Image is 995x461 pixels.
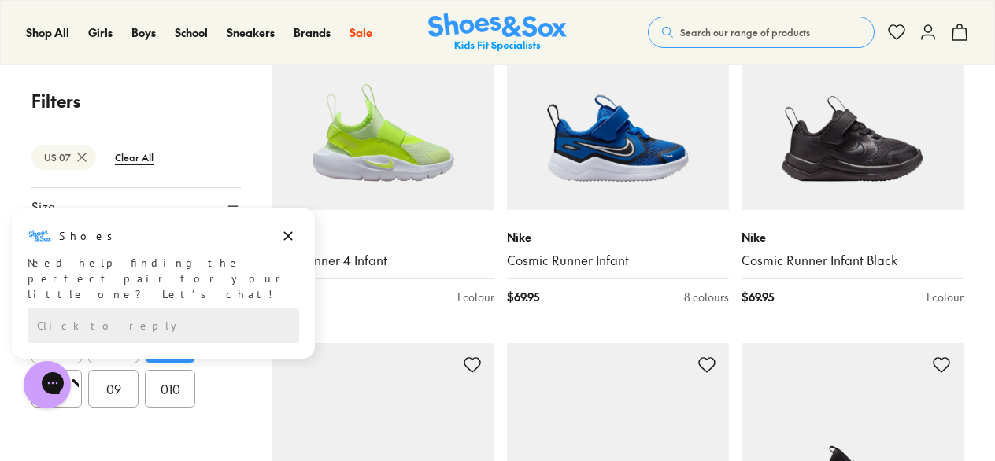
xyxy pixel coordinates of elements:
span: School [175,24,208,40]
iframe: Gorgias live chat messenger [16,356,79,414]
a: Shop All [26,24,69,41]
span: Sneakers [227,24,275,40]
span: $ 69.95 [742,289,774,305]
button: Search our range of products [648,17,875,48]
span: Boys [131,24,156,40]
div: Message from Shoes. Need help finding the perfect pair for your little one? Let’s chat! [12,18,315,97]
img: Shoes logo [28,18,53,43]
button: 010 [145,370,195,408]
div: 1 colour [926,289,964,305]
a: Boys [131,24,156,41]
a: Flex Runner 4 Infant [272,252,494,269]
div: 8 colours [684,289,729,305]
a: Brands [294,24,331,41]
img: SNS_Logo_Responsive.svg [428,13,567,52]
a: Cosmic Runner Infant Black [742,252,964,269]
span: Shop All [26,24,69,40]
a: Cosmic Runner Infant [507,252,729,269]
btn: US 07 [31,145,96,170]
span: $ 69.95 [507,289,539,305]
span: Girls [88,24,113,40]
a: Sale [350,24,372,41]
span: Search our range of products [680,25,810,39]
p: Nike [507,229,729,245]
p: Nike [272,229,494,245]
a: Shoes & Sox [428,13,567,52]
h3: Shoes [59,23,121,39]
span: Sale [350,24,372,40]
p: Filters [31,88,241,114]
div: Need help finding the perfect pair for your little one? Let’s chat! [28,50,299,97]
a: Girls [88,24,113,41]
span: Size [31,197,55,216]
div: Campaign message [12,2,315,153]
a: School [175,24,208,41]
a: Sneakers [227,24,275,41]
p: Nike [742,229,964,245]
span: Brands [294,24,331,40]
div: Reply to the campaigns [28,103,299,138]
button: 09 [88,370,139,408]
div: 1 colour [457,289,494,305]
btn: Clear All [102,143,166,171]
button: Dismiss campaign [277,20,299,42]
